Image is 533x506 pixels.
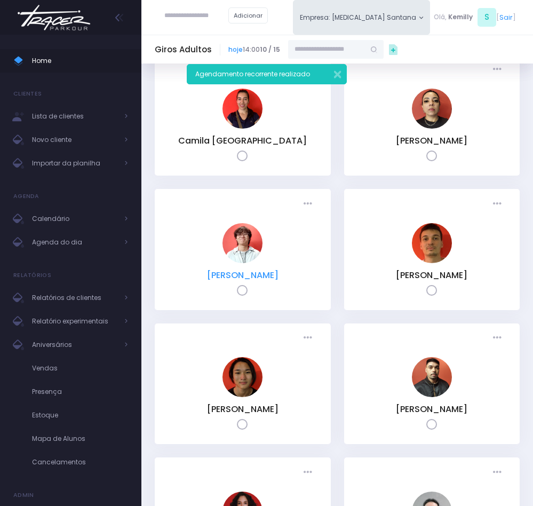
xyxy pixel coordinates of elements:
[434,12,447,22] span: Olá,
[222,357,262,397] img: Felipe Jun Sasahara
[396,135,467,147] a: [PERSON_NAME]
[32,455,128,469] span: Cancelamentos
[32,385,128,399] span: Presença
[448,12,473,22] span: Kemilly
[222,223,262,263] img: Daniel Kim
[228,45,243,54] a: hoje
[478,8,496,27] span: S
[412,122,452,131] a: Camila de Sousa Alves
[32,54,128,68] span: Home
[228,45,280,54] span: 14:00
[13,485,34,506] h4: Admin
[412,357,452,397] img: LEANDRO RODRIGUES DA MOTA
[32,156,117,170] span: Importar da planilha
[195,69,310,78] span: Agendamento recorrente realizado
[228,7,268,23] a: Adicionar
[499,12,513,22] a: Sair
[412,89,452,129] img: Camila de Sousa Alves
[412,256,452,265] a: Felipe Freire
[396,403,467,415] a: [PERSON_NAME]
[32,109,117,123] span: Lista de clientes
[32,361,128,375] span: Vendas
[13,186,39,207] h4: Agenda
[32,235,117,249] span: Agenda do dia
[222,256,262,265] a: Daniel Kim
[430,6,520,28] div: [ ]
[207,403,279,415] a: [PERSON_NAME]
[32,314,117,328] span: Relatório experimentais
[32,133,117,147] span: Novo cliente
[32,212,117,226] span: Calendário
[396,269,467,281] a: [PERSON_NAME]
[32,432,128,446] span: Mapa de Alunos
[222,89,262,129] img: Camila Malta
[155,45,212,54] h5: Giros Adultos
[222,390,262,399] a: Felipe Jun Sasahara
[222,122,262,131] a: Camila Malta
[13,265,51,286] h4: Relatórios
[412,390,452,399] a: LEANDRO RODRIGUES DA MOTA
[412,223,452,263] img: Felipe Freire
[13,83,42,105] h4: Clientes
[260,45,280,54] strong: 10 / 15
[32,338,117,352] span: Aniversários
[178,135,307,147] a: Camila [GEOGRAPHIC_DATA]
[32,408,128,422] span: Estoque
[32,291,117,305] span: Relatórios de clientes
[207,269,279,281] a: [PERSON_NAME]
